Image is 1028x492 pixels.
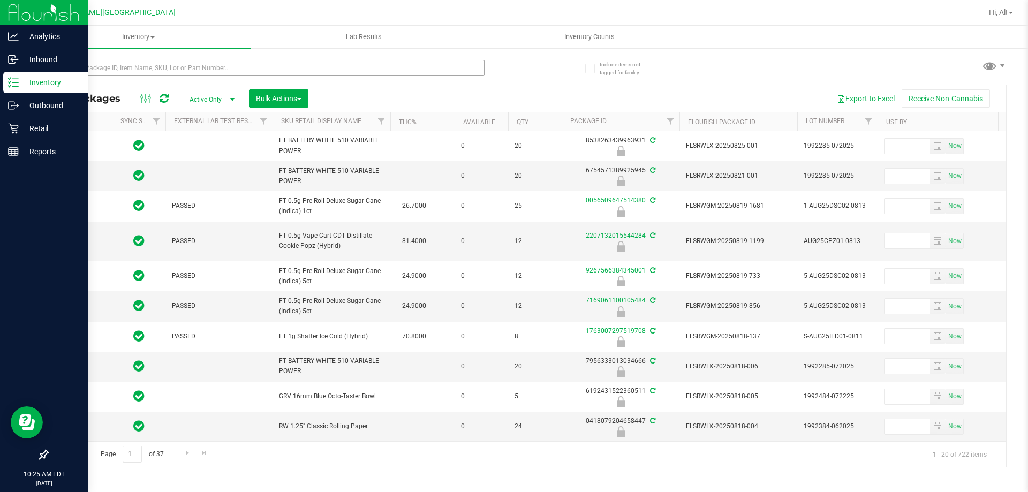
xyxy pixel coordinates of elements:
a: Lab Results [251,26,477,48]
div: Newly Received [560,306,681,317]
span: Set Current date [946,389,964,404]
span: 0 [461,171,502,181]
a: Use By [886,118,907,126]
a: Filter [255,112,273,131]
span: Sync from Compliance System [648,417,655,425]
span: 0 [461,271,502,281]
span: 0 [461,361,502,372]
span: FLSRWLX-20250818-004 [686,421,791,432]
a: Go to the next page [179,446,195,460]
span: 1992285-072025 [804,141,871,151]
span: select [946,359,963,374]
span: 1992484-072225 [804,391,871,402]
span: 1 - 20 of 722 items [924,446,995,462]
inline-svg: Outbound [8,100,19,111]
div: 0418079204658447 [560,416,681,437]
span: PASSED [172,201,266,211]
inline-svg: Analytics [8,31,19,42]
span: FT BATTERY WHITE 510 VARIABLE POWER [279,356,384,376]
a: 1763007297519708 [586,327,646,335]
div: Newly Received [560,146,681,156]
span: Page of 37 [92,446,172,463]
p: Inventory [19,76,83,89]
span: 12 [515,271,555,281]
inline-svg: Retail [8,123,19,134]
span: PASSED [172,301,266,311]
span: All Packages [56,93,131,104]
span: select [946,199,963,214]
span: 24.9000 [397,268,432,284]
div: Newly Received [560,396,681,407]
span: FT 0.5g Vape Cart CDT Distillate Cookie Popz (Hybrid) [279,231,384,251]
p: Outbound [19,99,83,112]
span: 24.9000 [397,298,432,314]
span: FLSRWLX-20250818-006 [686,361,791,372]
span: select [930,169,946,184]
a: Sku Retail Display Name [281,117,361,125]
p: Retail [19,122,83,135]
span: Set Current date [946,168,964,184]
span: Sync from Compliance System [648,232,655,239]
span: 20 [515,361,555,372]
a: 9267566384345001 [586,267,646,274]
div: 6754571389925945 [560,165,681,186]
span: Sync from Compliance System [648,166,655,174]
span: In Sync [133,329,145,344]
span: FLSRWLX-20250821-001 [686,171,791,181]
p: Inbound [19,53,83,66]
span: Set Current date [946,233,964,249]
span: 0 [461,201,502,211]
span: Set Current date [946,419,964,434]
a: Flourish Package ID [688,118,755,126]
a: Inventory [26,26,251,48]
span: FT 1g Shatter Ice Cold (Hybrid) [279,331,384,342]
a: Filter [373,112,390,131]
div: 8538263439963931 [560,135,681,156]
p: [DATE] [5,479,83,487]
span: select [946,269,963,284]
span: 0 [461,421,502,432]
span: PASSED [172,331,266,342]
span: FT 0.5g Pre-Roll Deluxe Sugar Cane (Indica) 1ct [279,196,384,216]
span: select [930,299,946,314]
span: In Sync [133,268,145,283]
span: 1-AUG25DSC02-0813 [804,201,871,211]
span: [PERSON_NAME][GEOGRAPHIC_DATA] [43,8,176,17]
div: 6192431522360511 [560,386,681,407]
iframe: Resource center [11,406,43,438]
span: Sync from Compliance System [648,357,655,365]
div: Newly Received [560,241,681,252]
span: GRV 16mm Blue Octo-Taster Bowl [279,391,384,402]
span: 20 [515,141,555,151]
span: FLSRWGM-20250819-1199 [686,236,791,246]
span: FT 0.5g Pre-Roll Deluxe Sugar Cane (Indica) 5ct [279,266,384,286]
span: RW 1.25" Classic Rolling Paper [279,421,384,432]
a: 7169061100105484 [586,297,646,304]
span: select [946,169,963,184]
span: select [930,389,946,404]
button: Bulk Actions [249,89,308,108]
span: FLSRWLX-20250825-001 [686,141,791,151]
span: select [946,329,963,344]
span: select [930,419,946,434]
span: 25 [515,201,555,211]
span: In Sync [133,198,145,213]
span: 0 [461,301,502,311]
span: 5 [515,391,555,402]
div: Newly Received [560,426,681,437]
span: FLSRWGM-20250818-137 [686,331,791,342]
inline-svg: Inbound [8,54,19,65]
p: Reports [19,145,83,158]
span: select [946,299,963,314]
span: select [946,139,963,154]
div: Newly Received [560,276,681,286]
input: 1 [123,446,142,463]
span: Hi, Al! [989,8,1008,17]
span: 0 [461,331,502,342]
span: 20 [515,171,555,181]
div: Newly Received [560,336,681,347]
p: 10:25 AM EDT [5,470,83,479]
span: select [930,199,946,214]
a: Lot Number [806,117,844,125]
inline-svg: Inventory [8,77,19,88]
